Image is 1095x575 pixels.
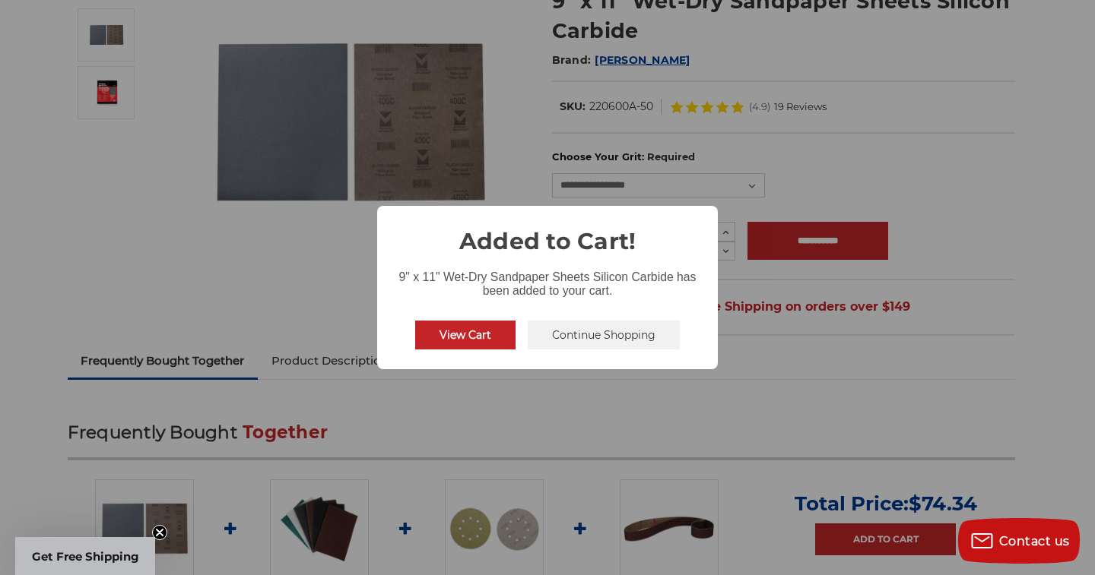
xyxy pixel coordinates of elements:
span: Get Free Shipping [32,549,139,564]
h2: Added to Cart! [377,206,718,258]
button: Close teaser [152,525,167,540]
button: View Cart [415,321,516,349]
button: Contact us [958,518,1080,564]
div: 9" x 11" Wet-Dry Sandpaper Sheets Silicon Carbide has been added to your cart. [377,258,718,301]
button: Continue Shopping [528,321,680,349]
span: Contact us [999,534,1070,548]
